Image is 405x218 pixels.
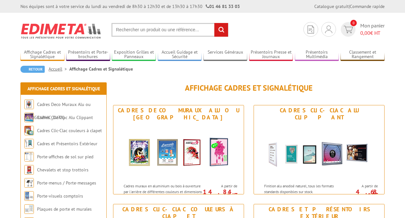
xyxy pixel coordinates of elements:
a: Accueil [49,66,69,72]
img: Plaques de porte et murales [24,204,34,214]
a: Cadres et Présentoirs Extérieur [37,141,97,147]
img: Cadres et Présentoirs Extérieur [24,139,34,148]
p: 4.68 € [342,190,378,198]
sup: HT [233,192,237,197]
span: A partir de [345,184,378,189]
a: Porte-affiches de sol sur pied [37,154,93,160]
img: Cadres Deco Muraux Alu ou Bois [24,100,34,109]
a: Présentoirs Presse et Journaux [249,49,293,60]
a: Porte-visuels comptoirs [37,193,83,199]
img: devis rapide [344,26,353,33]
a: Chevalets et stop trottoirs [37,167,88,173]
strong: 01 46 81 33 03 [206,4,240,9]
a: Porte-menus / Porte-messages [37,180,96,186]
a: Cadres Deco Muraux Alu ou [GEOGRAPHIC_DATA] Cadres Deco Muraux Alu ou Bois Cadres muraux en alumi... [113,105,244,194]
img: Edimeta [20,19,102,43]
span: 0 [350,20,357,26]
a: Cadres Clic-Clac couleurs à clapet [37,128,102,133]
a: Retour [20,66,45,73]
span: A partir de [205,184,237,189]
span: € HT [360,29,385,37]
img: Cadres Clic-Clac Alu Clippant [260,123,378,180]
a: Services Généraux [203,49,248,60]
li: Affichage Cadres et Signalétique [69,66,133,72]
div: Cadres Deco Muraux Alu ou [GEOGRAPHIC_DATA] [115,107,242,121]
a: Accueil Guidage et Sécurité [158,49,202,60]
div: Nos équipes sont à votre service du lundi au vendredi de 8h30 à 12h30 et de 13h30 à 17h30 [20,3,240,10]
a: Classement et Rangement [340,49,385,60]
div: Cadres Clic-Clac Alu Clippant [256,107,383,121]
a: Catalogue gratuit [314,4,349,9]
input: Rechercher un produit ou une référence... [111,23,228,37]
p: Finition alu anodisé naturel, tous les formats standards disponibles sur stock. [264,183,343,194]
img: Porte-visuels comptoirs [24,191,34,201]
p: 14.84 € [202,190,237,198]
a: Présentoirs Multimédia [295,49,339,60]
h1: Affichage Cadres et Signalétique [113,84,385,92]
div: | [314,3,385,10]
a: Plaques de porte et murales [37,206,92,212]
a: Cadres Clic-Clac Alu Clippant Cadres Clic-Clac Alu Clippant Finition alu anodisé naturel, tous le... [254,105,385,194]
img: devis rapide [308,26,314,34]
span: Mon panier [360,22,385,37]
p: Cadres muraux en aluminium ou bois à ouverture par l'arrière de différentes couleurs et dimension... [124,183,203,205]
img: Cadres Clic-Clac couleurs à clapet [24,126,34,135]
img: devis rapide [325,26,332,33]
a: Exposition Grilles et Panneaux [112,49,156,60]
img: Porte-menus / Porte-messages [24,178,34,188]
a: Commande rapide [350,4,385,9]
a: Cadres Clic-Clac Alu Clippant [37,115,93,120]
a: Affichage Cadres et Signalétique [20,49,65,60]
a: Présentoirs et Porte-brochures [66,49,110,60]
img: Chevalets et stop trottoirs [24,165,34,175]
input: rechercher [214,23,228,37]
span: 0,00 [360,30,370,36]
a: devis rapide 0 Mon panier 0,00€ HT [339,22,385,37]
sup: HT [373,192,378,197]
img: Cadres Deco Muraux Alu ou Bois [119,123,238,180]
a: Cadres Deco Muraux Alu ou [GEOGRAPHIC_DATA] [24,101,91,120]
a: Affichage Cadres et Signalétique [27,86,100,92]
img: Porte-affiches de sol sur pied [24,152,34,162]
